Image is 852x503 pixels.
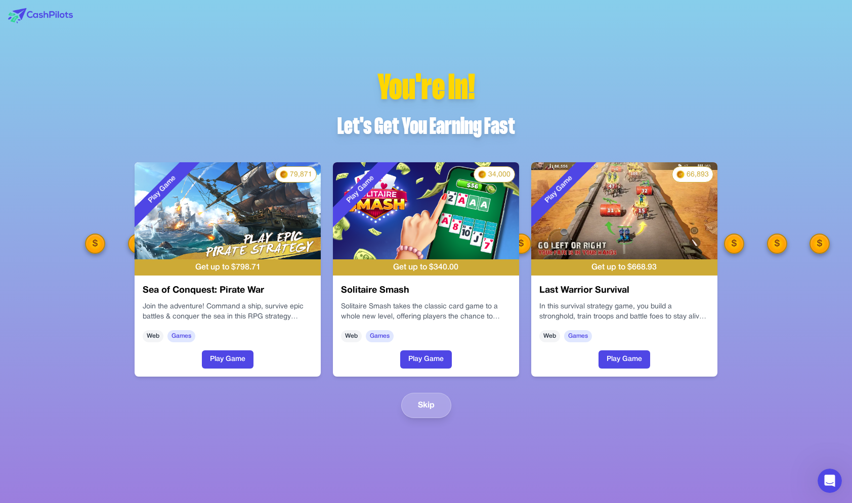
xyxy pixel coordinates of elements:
[341,330,362,342] span: Web
[517,147,602,232] div: Play Game
[143,330,163,342] span: Web
[401,393,451,418] button: Skip
[539,284,709,298] h3: Last Warrior Survival
[333,259,519,276] div: Get up to $ 340.00
[290,170,312,180] span: 79,871
[143,284,313,298] h3: Sea of Conquest: Pirate War
[341,302,511,322] div: Win real money in exciting multiplayer [DOMAIN_NAME] in a secure, fair, and ad-free gaming enviro...
[280,170,288,178] img: PMs
[202,350,253,369] button: Play Game
[341,284,511,298] h3: Solitaire Smash
[8,8,73,23] img: CashPilots Logo
[531,259,717,276] div: Get up to $ 668.93
[337,114,515,138] div: Let's Get You Earning Fast
[539,330,560,342] span: Web
[599,350,650,369] button: Play Game
[400,350,452,369] button: Play Game
[676,170,685,178] img: PMs
[539,302,709,322] p: In this survival strategy game, you build a stronghold, train troops and battle foes to stay aliv...
[120,147,205,232] div: Play Game
[366,330,394,342] span: Games
[478,170,486,178] img: PMs
[167,330,195,342] span: Games
[318,147,403,232] div: Play Game
[143,302,313,322] p: Join the adventure! Command a ship, survive epic battles & conquer the sea in this RPG strategy g...
[818,469,842,493] iframe: Intercom live chat
[135,259,321,276] div: Get up to $ 798.71
[488,170,510,180] span: 34,000
[687,170,709,180] span: 66,893
[564,330,592,342] span: Games
[337,69,515,106] div: You're In!
[341,302,511,322] p: Solitaire Smash takes the classic card game to a whole new level, offering players the chance to ...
